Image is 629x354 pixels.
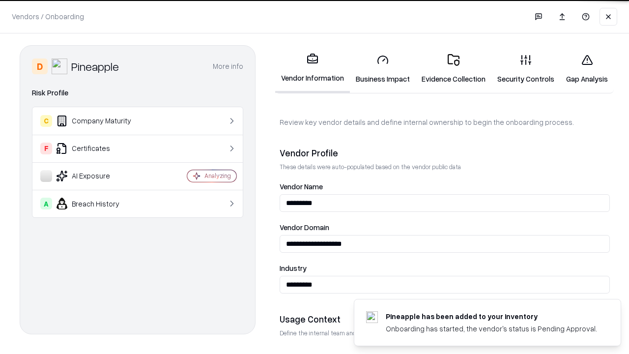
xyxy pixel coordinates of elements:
[40,143,158,154] div: Certificates
[12,11,84,22] p: Vendors / Onboarding
[366,311,378,323] img: pineappleenergy.com
[275,45,350,93] a: Vendor Information
[52,59,67,74] img: Pineapple
[386,311,597,322] div: Pineapple has been added to your inventory
[40,115,52,127] div: C
[204,172,231,180] div: Analyzing
[280,183,610,190] label: Vendor Name
[32,87,243,99] div: Risk Profile
[71,59,119,74] div: Pineapple
[40,198,158,209] div: Breach History
[40,143,52,154] div: F
[280,147,610,159] div: Vendor Profile
[40,198,52,209] div: A
[280,224,610,231] label: Vendor Domain
[32,59,48,74] div: D
[280,329,610,337] p: Define the internal team and reason for using this vendor. This helps assess business relevance a...
[40,170,158,182] div: AI Exposure
[416,46,491,92] a: Evidence Collection
[560,46,614,92] a: Gap Analysis
[350,46,416,92] a: Business Impact
[491,46,560,92] a: Security Controls
[280,313,610,325] div: Usage Context
[280,163,610,171] p: These details were auto-populated based on the vendor public data
[280,265,610,272] label: Industry
[280,117,610,127] p: Review key vendor details and define internal ownership to begin the onboarding process.
[40,115,158,127] div: Company Maturity
[386,324,597,334] div: Onboarding has started, the vendor's status is Pending Approval.
[213,58,243,75] button: More info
